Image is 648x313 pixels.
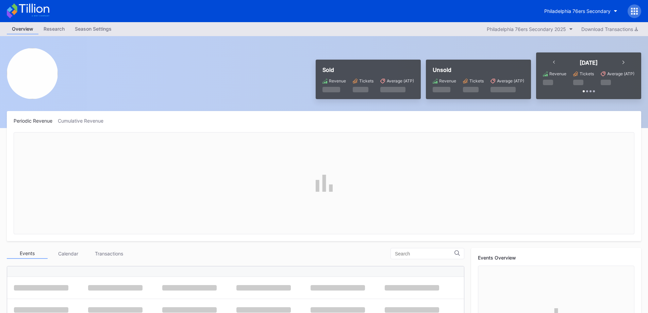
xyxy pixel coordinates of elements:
div: Average (ATP) [387,78,414,83]
div: Sold [322,66,414,73]
div: Average (ATP) [607,71,634,76]
div: Average (ATP) [497,78,524,83]
div: Revenue [549,71,566,76]
div: Events Overview [478,255,634,261]
button: Philadelphia 76ers Secondary [539,5,622,17]
div: Cumulative Revenue [58,118,109,124]
div: Tickets [580,71,594,76]
div: Revenue [329,78,346,83]
div: Philadelphia 76ers Secondary [544,8,611,14]
a: Season Settings [70,24,117,34]
button: Download Transactions [578,25,641,34]
div: Events [7,248,48,259]
div: Calendar [48,248,88,259]
div: Tickets [359,78,373,83]
div: [DATE] [580,59,598,66]
div: Unsold [433,66,524,73]
div: Periodic Revenue [14,118,58,124]
div: Revenue [439,78,456,83]
div: Transactions [88,248,129,259]
a: Overview [7,24,38,34]
div: Tickets [469,78,484,83]
button: Philadelphia 76ers Secondary 2025 [483,25,576,34]
div: Download Transactions [581,26,638,32]
div: Philadelphia 76ers Secondary 2025 [487,26,566,32]
input: Search [395,251,454,256]
a: Research [38,24,70,34]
